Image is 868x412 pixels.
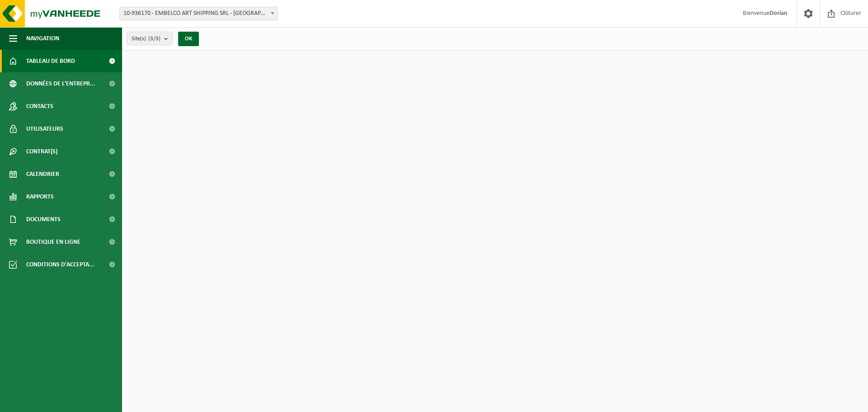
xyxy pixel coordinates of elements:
[769,10,788,17] strong: Dorian
[120,7,277,20] span: 10-936170 - EMBELCO ART SHIPPING SRL - ETTERBEEK
[132,32,160,46] span: Site(s)
[148,36,160,42] count: (3/3)
[178,32,199,46] button: OK
[26,95,53,118] span: Contacts
[26,140,57,163] span: Contrat(s)
[26,27,59,50] span: Navigation
[26,72,95,95] span: Données de l'entrepr...
[119,7,278,20] span: 10-936170 - EMBELCO ART SHIPPING SRL - ETTERBEEK
[26,208,61,231] span: Documents
[26,231,80,253] span: Boutique en ligne
[26,163,59,185] span: Calendrier
[26,118,63,140] span: Utilisateurs
[26,253,94,276] span: Conditions d'accepta...
[127,32,173,45] button: Site(s)(3/3)
[26,185,54,208] span: Rapports
[26,50,75,72] span: Tableau de bord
